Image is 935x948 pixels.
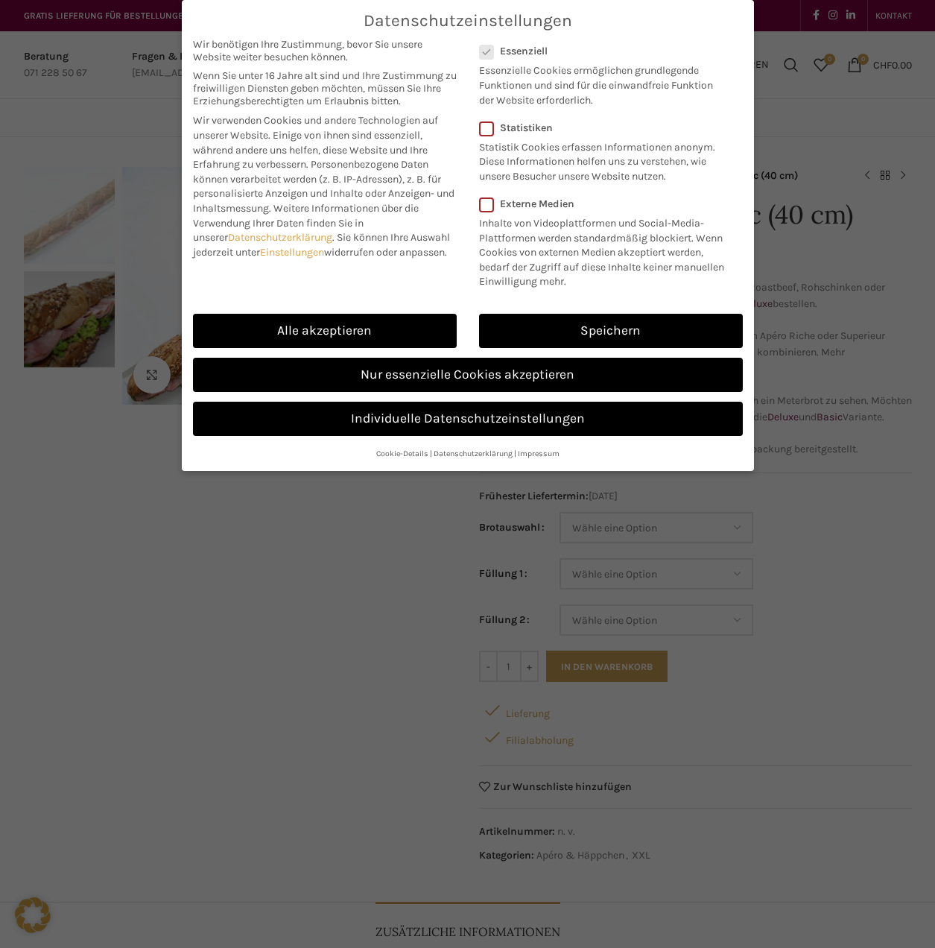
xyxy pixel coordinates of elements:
[479,314,743,348] a: Speichern
[193,69,457,107] span: Wenn Sie unter 16 Jahre alt sind und Ihre Zustimmung zu freiwilligen Diensten geben möchten, müss...
[434,449,513,458] a: Datenschutzerklärung
[193,38,457,63] span: Wir benötigen Ihre Zustimmung, bevor Sie unsere Website weiter besuchen können.
[193,114,438,171] span: Wir verwenden Cookies und andere Technologien auf unserer Website. Einige von ihnen sind essenzie...
[193,402,743,436] a: Individuelle Datenschutzeinstellungen
[193,358,743,392] a: Nur essenzielle Cookies akzeptieren
[518,449,560,458] a: Impressum
[479,121,723,134] label: Statistiken
[193,231,450,259] span: Sie können Ihre Auswahl jederzeit unter widerrufen oder anpassen.
[479,57,723,107] p: Essenzielle Cookies ermöglichen grundlegende Funktionen und sind für die einwandfreie Funktion de...
[479,197,733,210] label: Externe Medien
[364,11,572,31] span: Datenschutzeinstellungen
[193,158,454,215] span: Personenbezogene Daten können verarbeitet werden (z. B. IP-Adressen), z. B. für personalisierte A...
[479,134,723,184] p: Statistik Cookies erfassen Informationen anonym. Diese Informationen helfen uns zu verstehen, wie...
[376,449,428,458] a: Cookie-Details
[193,202,419,244] span: Weitere Informationen über die Verwendung Ihrer Daten finden Sie in unserer .
[479,45,723,57] label: Essenziell
[260,246,324,259] a: Einstellungen
[479,210,733,289] p: Inhalte von Videoplattformen und Social-Media-Plattformen werden standardmäßig blockiert. Wenn Co...
[228,231,332,244] a: Datenschutzerklärung
[193,314,457,348] a: Alle akzeptieren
